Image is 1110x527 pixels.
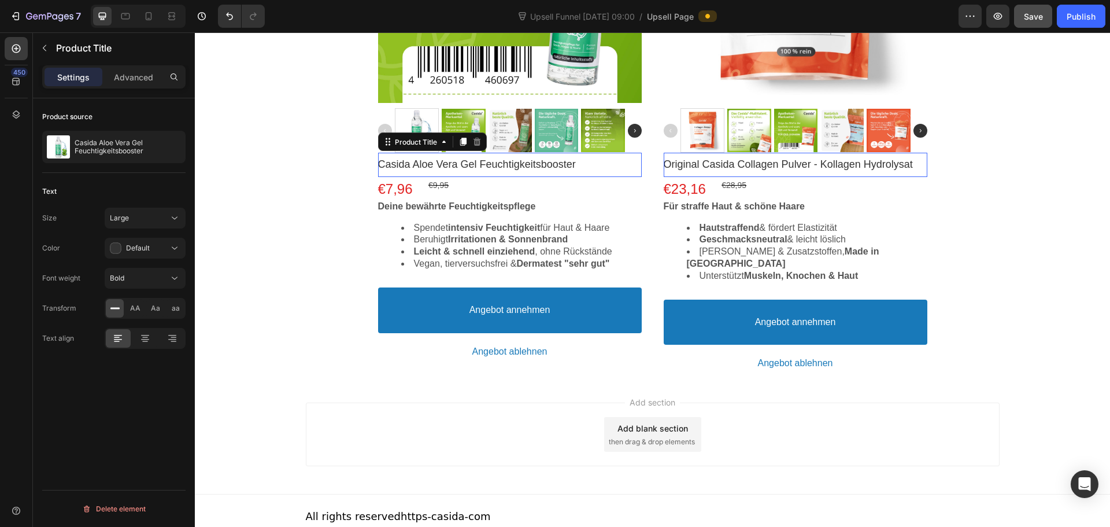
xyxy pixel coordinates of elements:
div: Size [42,213,57,223]
div: 450 [11,68,28,77]
p: Settings [57,71,90,83]
div: Font weight [42,273,80,283]
img: gp-arrow-next [719,91,732,105]
span: Aa [151,303,160,314]
strong: Dermatest "sehr gut" [321,226,415,236]
p: Casida Aloe Vera Gel Feuchtigkeitsbooster [75,139,181,155]
span: Upsell Page [647,10,694,23]
div: Color [42,243,60,253]
button: Default [105,238,186,259]
button: Delete element [42,500,186,518]
strong: Geschmacksneutral [505,202,593,212]
span: / [639,10,642,23]
img: gp-arrow-prev [469,91,483,105]
img: product feature img [47,135,70,159]
li: & fördert Elastizität [492,190,732,202]
div: Add blank section [423,390,493,402]
div: Text align [42,333,74,344]
bdo: Casida Aloe Vera Gel Feuchtigkeitsbooster [183,126,381,138]
strong: Deine bewährte Feuchtigkeitspflege [183,169,341,179]
button: 7 [5,5,86,28]
strong: Für straffe Haut & schöne Haare [469,169,610,179]
iframe: Design area [195,32,1110,527]
div: Publish [1067,10,1096,23]
button: Angebot ablehnen [469,320,732,342]
strong: Muskeln, Knochen & Haut [549,238,663,248]
p: Product Title [56,41,181,55]
div: Product source [42,112,92,122]
li: Beruhigt [206,201,447,213]
li: & leicht löslich [492,201,732,213]
p: All rights reserved https-casida-com [111,476,296,492]
p: Angebot ablehnen [563,325,638,337]
p: Angebot annehmen [560,284,641,296]
div: Text [42,186,57,197]
strong: Leicht & schnell einziehend [219,214,341,224]
bdo: Original Casida Collagen Pulver - Kollagen Hydrolysat [469,126,718,138]
strong: Irritationen & Sonnenbrand [253,202,373,212]
li: [PERSON_NAME] & Zusatzstoffen, [492,213,732,238]
bdo: €9,95 [234,148,254,157]
button: Bold [105,268,186,289]
bdo: €28,95 [527,148,552,157]
span: Upsell Funnel [DATE] 09:00 [528,10,637,23]
li: Vegan, tierversuchsfrei & [206,226,447,238]
li: Spendet für Haut & Haare [206,190,447,202]
strong: intensiv Feuchtigkeit [253,190,345,200]
span: aa [172,303,180,314]
span: Save [1024,12,1043,21]
button: Angebot annehmen [469,267,732,313]
button: Large [105,208,186,229]
button: Publish [1057,5,1105,28]
p: Angebot ablehnen [277,314,353,326]
strong: Hautstraffend [505,190,565,200]
span: AA [130,303,140,314]
span: Add section [430,364,485,376]
li: , ohne Rückstände [206,213,447,226]
div: Transform [42,303,76,314]
li: Unterstützt [492,238,732,250]
p: Advanced [114,71,153,83]
button: Save [1014,5,1052,28]
button: Angebot ablehnen [183,309,447,330]
button: Angebot annehmen [183,255,447,301]
span: then drag & drop elements [414,404,500,415]
bdo: €23,16 [469,149,511,164]
bdo: €7,96 [183,149,218,164]
p: 7 [76,9,81,23]
div: Delete element [82,502,146,516]
div: Product Title [198,105,245,114]
img: gp-arrow-next [433,91,447,105]
span: Bold [110,274,124,282]
p: Angebot annehmen [275,272,356,284]
span: Default [126,244,150,252]
div: Open Intercom Messenger [1071,470,1098,498]
div: Undo/Redo [218,5,265,28]
span: Large [110,213,129,222]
